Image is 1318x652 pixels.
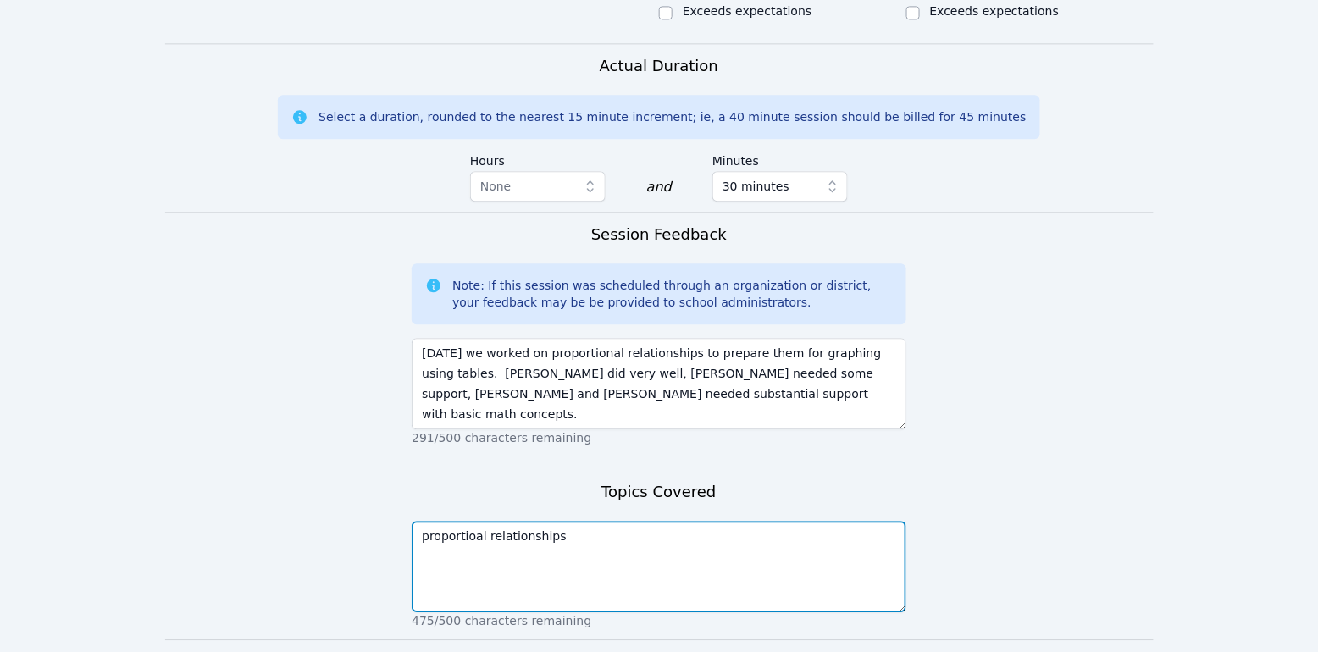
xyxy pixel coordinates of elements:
[412,429,906,446] p: 291/500 characters remaining
[412,338,906,429] textarea: [DATE] we worked on proportional relationships to prepare them for graphing using tables. [PERSON...
[480,180,512,193] span: None
[930,4,1059,18] label: Exceeds expectations
[646,177,672,197] div: and
[601,480,716,504] h3: Topics Covered
[683,4,811,18] label: Exceeds expectations
[412,612,906,629] p: 475/500 characters remaining
[412,521,906,612] textarea: proportioal relationships
[452,277,893,311] div: Note: If this session was scheduled through an organization or district, your feedback may be be ...
[723,176,789,196] span: 30 minutes
[318,108,1026,125] div: Select a duration, rounded to the nearest 15 minute increment; ie, a 40 minute session should be ...
[600,54,718,78] h3: Actual Duration
[470,146,606,171] label: Hours
[470,171,606,202] button: None
[712,146,848,171] label: Minutes
[591,223,727,246] h3: Session Feedback
[712,171,848,202] button: 30 minutes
